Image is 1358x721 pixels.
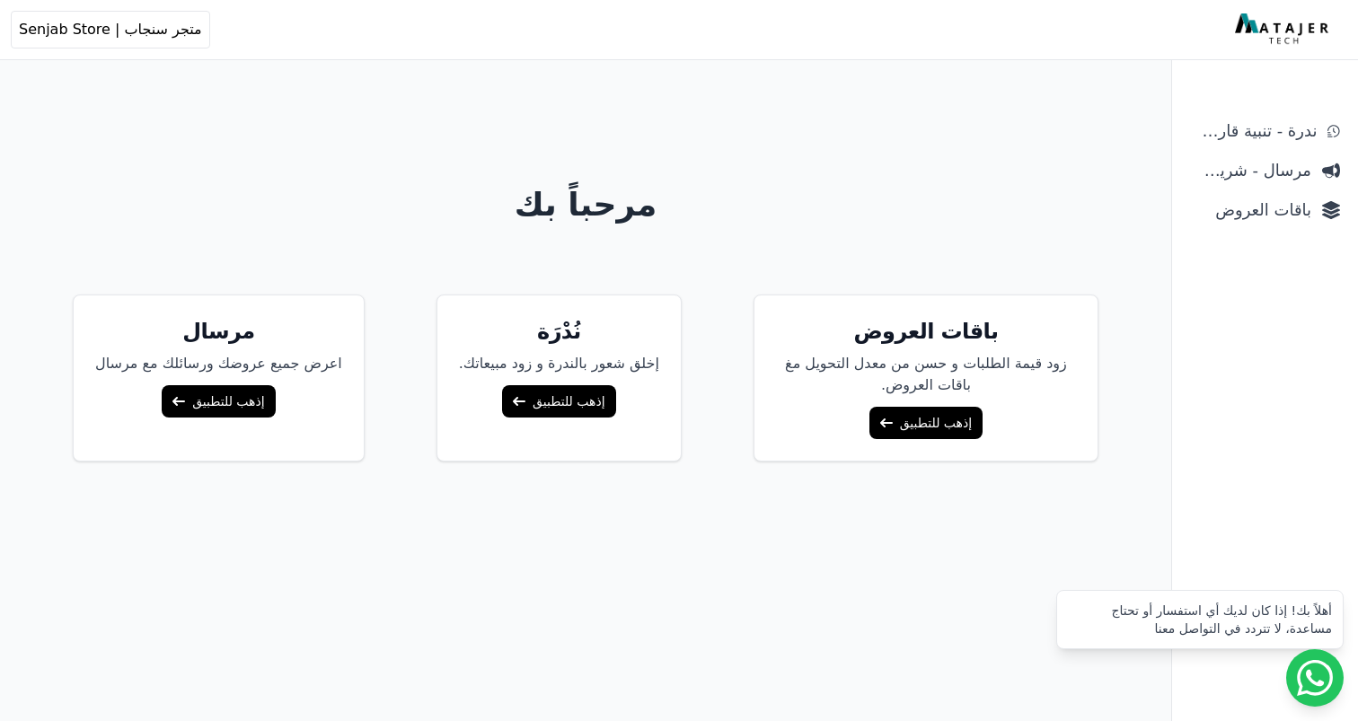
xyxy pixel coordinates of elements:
p: إخلق شعور بالندرة و زود مبيعاتك. [459,353,659,374]
p: اعرض جميع عروضك ورسائلك مع مرسال [95,353,342,374]
a: إذهب للتطبيق [502,385,615,418]
span: مرسال - شريط دعاية [1190,158,1311,183]
span: باقات العروض [1190,198,1311,223]
h5: باقات العروض [776,317,1076,346]
h5: نُدْرَة [459,317,659,346]
button: متجر سنجاب | Senjab Store [11,11,210,48]
img: MatajerTech Logo [1235,13,1333,46]
h1: مرحباً بك [11,187,1160,223]
span: ندرة - تنبية قارب علي النفاذ [1190,119,1317,144]
a: إذهب للتطبيق [162,385,275,418]
span: متجر سنجاب | Senjab Store [19,19,202,40]
p: زود قيمة الطلبات و حسن من معدل التحويل مغ باقات العروض. [776,353,1076,396]
h5: مرسال [95,317,342,346]
a: إذهب للتطبيق [869,407,983,439]
div: أهلاً بك! إذا كان لديك أي استفسار أو تحتاج مساعدة، لا تتردد في التواصل معنا [1068,602,1332,637]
